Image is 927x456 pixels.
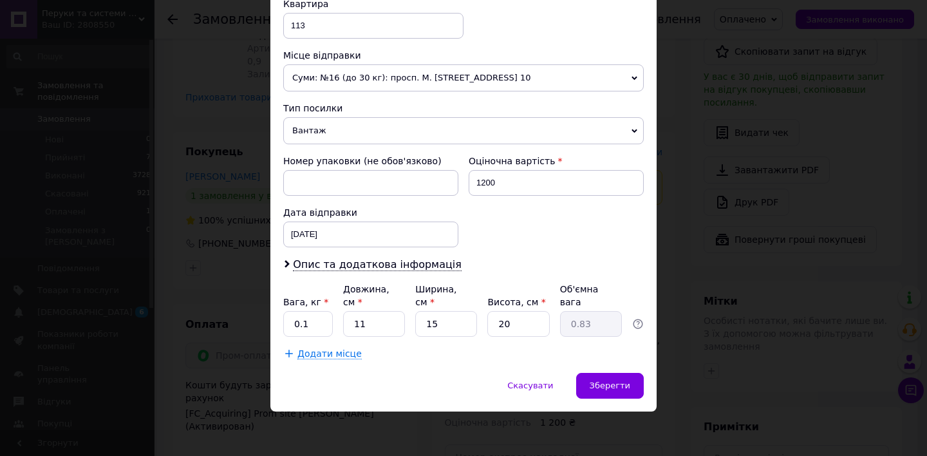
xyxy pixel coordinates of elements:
[507,381,553,390] span: Скасувати
[590,381,630,390] span: Зберегти
[560,283,622,309] div: Об'ємна вага
[415,284,456,307] label: Ширина, см
[297,348,362,359] span: Додати місце
[283,64,644,91] span: Суми: №16 (до 30 кг): просп. М. [STREET_ADDRESS] 10
[283,155,458,167] div: Номер упаковки (не обов'язково)
[293,258,462,271] span: Опис та додаткова інформація
[343,284,389,307] label: Довжина, см
[283,103,342,113] span: Тип посилки
[469,155,644,167] div: Оціночна вартість
[283,117,644,144] span: Вантаж
[283,50,361,61] span: Місце відправки
[283,297,328,307] label: Вага, кг
[487,297,545,307] label: Висота, см
[283,206,458,219] div: Дата відправки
